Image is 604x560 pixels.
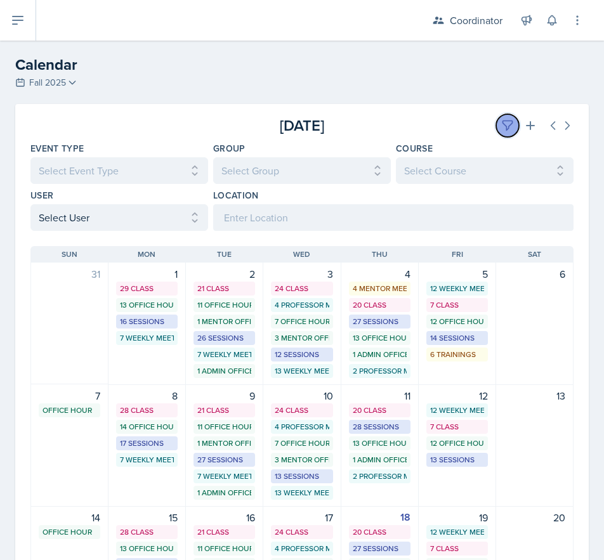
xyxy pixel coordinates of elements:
div: 21 Class [197,526,251,538]
div: 8 [116,388,178,403]
div: 7 Weekly Meetings [197,349,251,360]
div: 12 Weekly Meetings [430,405,484,416]
div: 4 Mentor Meetings [353,283,407,294]
div: 2 Professor Meetings [353,365,407,377]
div: 24 Class [275,526,329,538]
div: 1 Mentor Office Hour [197,316,251,327]
div: 11 Office Hours [197,299,251,311]
div: 27 Sessions [353,543,407,554]
div: 3 Mentor Office Hours [275,332,329,344]
div: 13 [504,388,565,403]
h2: Calendar [15,53,589,76]
div: 1 Admin Office Hour [353,454,407,466]
div: 31 [39,266,100,282]
div: 24 Class [275,283,329,294]
div: 13 Office Hours [120,543,174,554]
div: 1 [116,266,178,282]
div: 4 Professor Meetings [275,543,329,554]
div: 9 [194,388,255,403]
div: 12 Office Hours [430,438,484,449]
div: 20 Class [353,299,407,311]
div: 4 [349,266,410,282]
div: 26 Sessions [197,332,251,344]
div: 11 Office Hours [197,543,251,554]
div: 13 Office Hours [353,332,407,344]
div: 4 Professor Meetings [275,421,329,433]
div: 7 Office Hours [275,438,329,449]
div: 24 Class [275,405,329,416]
div: 7 Class [430,299,484,311]
div: 14 Sessions [430,332,484,344]
div: Office Hour [43,526,96,538]
div: 11 [349,388,410,403]
div: 16 Sessions [120,316,174,327]
div: 7 Class [430,543,484,554]
div: 18 [349,510,410,525]
div: 2 [194,266,255,282]
div: 12 Office Hours [430,316,484,327]
div: 11 Office Hours [197,421,251,433]
span: Thu [372,249,388,260]
div: 12 Weekly Meetings [430,526,484,538]
label: Group [213,142,246,155]
span: Sat [528,249,541,260]
div: Coordinator [450,13,502,28]
div: 1 Admin Office Hour [353,349,407,360]
div: 28 Sessions [353,421,407,433]
div: 13 Sessions [430,454,484,466]
div: 1 Admin Office Hour [197,365,251,377]
label: Event Type [30,142,84,155]
div: 21 Class [197,283,251,294]
div: 15 [116,510,178,525]
div: 20 [504,510,565,525]
div: 13 Sessions [275,471,329,482]
div: 13 Office Hours [120,299,174,311]
span: Mon [138,249,155,260]
input: Enter Location [213,204,574,231]
div: 1 Mentor Office Hour [197,438,251,449]
div: 7 [39,388,100,403]
div: 7 Office Hours [275,316,329,327]
div: 2 Professor Meetings [353,471,407,482]
div: 7 Weekly Meetings [120,332,174,344]
div: 3 Mentor Office Hours [275,454,329,466]
div: 7 Class [430,421,484,433]
span: Tue [217,249,232,260]
div: 27 Sessions [353,316,407,327]
span: Fri [452,249,463,260]
div: 13 Weekly Meetings [275,365,329,377]
div: 4 Professor Meetings [275,299,329,311]
div: 19 [426,510,488,525]
div: 29 Class [120,283,174,294]
label: Location [213,189,259,202]
div: 14 Office Hours [120,421,174,433]
div: 27 Sessions [197,454,251,466]
div: 7 Weekly Meetings [197,471,251,482]
span: Sun [62,249,77,260]
div: 12 Weekly Meetings [430,283,484,294]
div: 1 Admin Office Hour [197,487,251,498]
div: 16 [194,510,255,525]
div: 7 Weekly Meetings [120,454,174,466]
div: 28 Class [120,405,174,416]
div: Office Hour [43,405,96,416]
div: 14 [39,510,100,525]
div: 20 Class [353,405,407,416]
div: 13 Office Hours [353,438,407,449]
div: 12 Sessions [275,349,329,360]
div: 17 Sessions [120,438,174,449]
div: 21 Class [197,405,251,416]
label: Course [396,142,433,155]
div: 28 Class [120,526,174,538]
div: [DATE] [211,114,392,137]
div: 6 [504,266,565,282]
div: 12 [426,388,488,403]
div: 20 Class [353,526,407,538]
div: 5 [426,266,488,282]
div: 17 [271,510,332,525]
div: 10 [271,388,332,403]
div: 3 [271,266,332,282]
label: User [30,189,53,202]
span: Wed [293,249,310,260]
div: 13 Weekly Meetings [275,487,329,498]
